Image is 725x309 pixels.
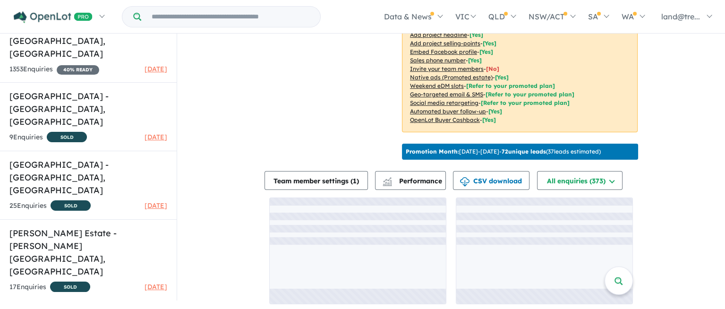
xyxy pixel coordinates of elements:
span: [Refer to your promoted plan] [481,99,570,106]
button: Team member settings (1) [264,171,368,190]
u: Embed Facebook profile [410,48,477,55]
u: Weekend eDM slots [410,82,464,89]
span: Performance [384,177,442,185]
span: [ No ] [486,65,499,72]
u: Sales phone number [410,57,466,64]
span: [DATE] [145,283,167,291]
u: Add project headline [410,31,467,38]
span: SOLD [51,200,91,211]
u: Automated buyer follow-up [410,108,486,115]
span: 1 [353,177,357,185]
span: [DATE] [145,201,167,210]
span: 40 % READY [57,65,99,75]
div: 17 Enquir ies [9,282,90,293]
button: CSV download [453,171,529,190]
b: Promotion Month: [406,148,459,155]
span: [ Yes ] [469,31,483,38]
div: 25 Enquir ies [9,200,91,212]
input: Try estate name, suburb, builder or developer [143,7,318,27]
span: [Yes] [488,108,502,115]
span: land@tre... [661,12,700,21]
img: line-chart.svg [383,177,392,182]
span: [ Yes ] [483,40,496,47]
h5: [GEOGRAPHIC_DATA] - [GEOGRAPHIC_DATA] , [GEOGRAPHIC_DATA] [9,22,167,60]
span: [Yes] [482,116,496,123]
span: [ Yes ] [468,57,482,64]
u: Social media retargeting [410,99,478,106]
u: OpenLot Buyer Cashback [410,116,480,123]
span: [Refer to your promoted plan] [466,82,555,89]
h5: [PERSON_NAME] Estate - [PERSON_NAME][GEOGRAPHIC_DATA] , [GEOGRAPHIC_DATA] [9,227,167,278]
img: bar-chart.svg [383,180,392,186]
button: Performance [375,171,446,190]
div: 1353 Enquir ies [9,64,99,75]
span: [Yes] [495,74,509,81]
u: Add project selling-points [410,40,480,47]
span: [DATE] [145,133,167,141]
b: 72 unique leads [502,148,546,155]
span: [DATE] [145,65,167,73]
h5: [GEOGRAPHIC_DATA] - [GEOGRAPHIC_DATA] , [GEOGRAPHIC_DATA] [9,90,167,128]
img: download icon [460,177,469,187]
u: Invite your team members [410,65,484,72]
u: Geo-targeted email & SMS [410,91,483,98]
div: 9 Enquir ies [9,132,87,144]
span: SOLD [47,132,87,142]
img: Openlot PRO Logo White [14,11,93,23]
button: All enquiries (373) [537,171,623,190]
p: [DATE] - [DATE] - ( 37 leads estimated) [406,147,601,156]
span: SOLD [50,282,90,292]
u: Native ads (Promoted estate) [410,74,493,81]
span: [Refer to your promoted plan] [486,91,574,98]
span: [ Yes ] [479,48,493,55]
h5: [GEOGRAPHIC_DATA] - [GEOGRAPHIC_DATA] , [GEOGRAPHIC_DATA] [9,158,167,197]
